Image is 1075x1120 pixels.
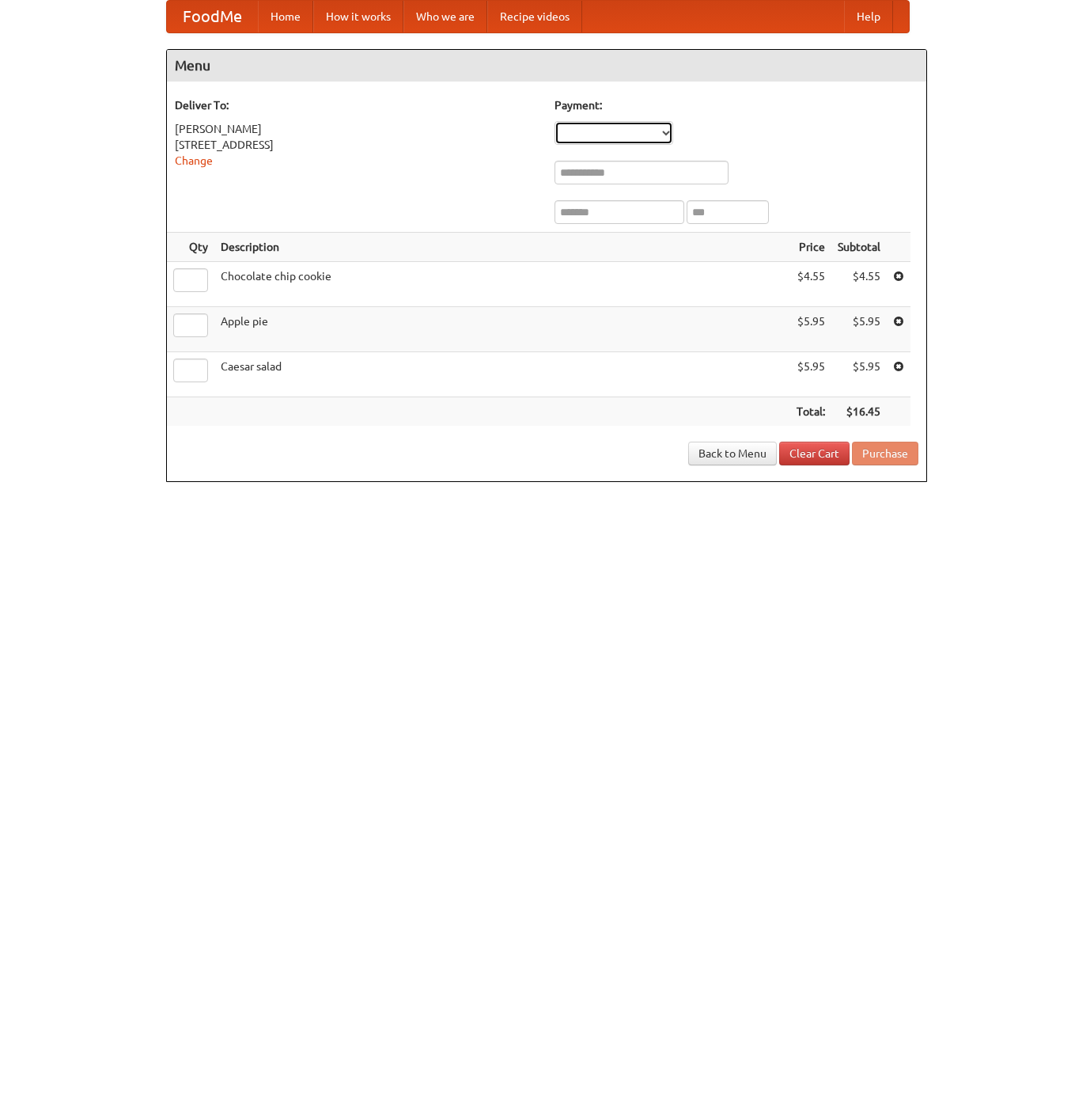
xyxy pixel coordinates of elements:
div: [PERSON_NAME] [175,121,539,137]
th: $16.45 [831,397,887,427]
td: Apple pie [214,307,790,352]
h5: Deliver To: [175,97,539,113]
th: Qty [167,233,214,262]
a: Clear Cart [779,442,850,465]
a: FoodMe [167,1,258,32]
td: $5.95 [790,352,831,397]
a: Recipe videos [487,1,582,32]
a: Help [844,1,893,32]
th: Price [790,233,831,262]
a: Who we are [403,1,487,32]
a: How it works [313,1,403,32]
th: Total: [790,397,831,427]
a: Back to Menu [688,442,777,465]
a: Change [175,154,213,167]
td: Chocolate chip cookie [214,262,790,307]
td: $4.55 [790,262,831,307]
a: Home [258,1,313,32]
h5: Payment: [555,97,918,113]
th: Subtotal [831,233,887,262]
td: $5.95 [790,307,831,352]
h4: Menu [167,50,926,82]
td: Caesar salad [214,352,790,397]
td: $5.95 [831,307,887,352]
div: [STREET_ADDRESS] [175,137,539,153]
th: Description [214,233,790,262]
td: $5.95 [831,352,887,397]
button: Purchase [852,442,918,465]
td: $4.55 [831,262,887,307]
